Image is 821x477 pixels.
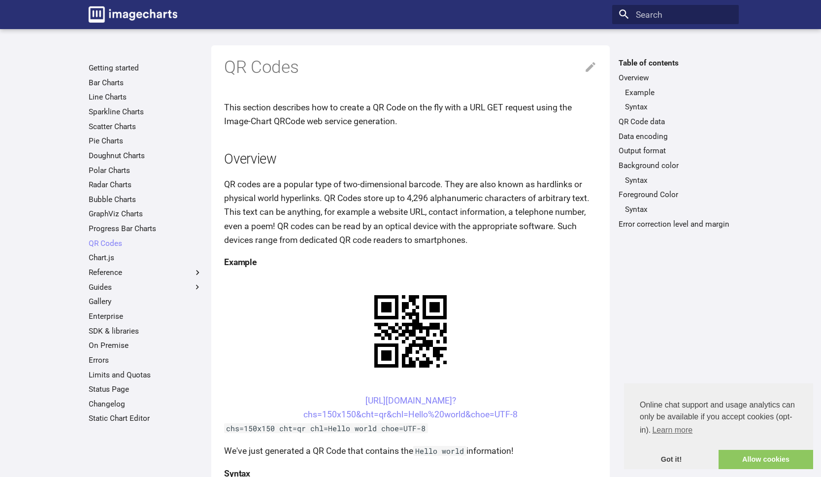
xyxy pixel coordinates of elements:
p: QR codes are a popular type of two-dimensional barcode. They are also known as hardlinks or physi... [224,177,597,247]
a: Syntax [625,102,732,112]
a: learn more about cookies [651,423,694,438]
input: Search [612,5,739,25]
a: Limits and Quotas [89,370,202,380]
a: Scatter Charts [89,122,202,132]
a: Polar Charts [89,166,202,175]
a: Changelog [89,399,202,409]
a: Syntax [625,204,732,214]
a: Line Charts [89,92,202,102]
a: SDK & libraries [89,326,202,336]
label: Reference [89,268,202,277]
p: This section describes how to create a QR Code on the fly with a URL GET request using the Image-... [224,101,597,128]
a: On Premise [89,341,202,350]
nav: Table of contents [612,58,739,229]
a: Doughnut Charts [89,151,202,161]
nav: Background color [619,175,732,185]
a: dismiss cookie message [624,450,719,470]
a: Sparkline Charts [89,107,202,117]
a: Static Chart Editor [89,413,202,423]
a: Bubble Charts [89,195,202,204]
nav: Foreground Color [619,204,732,214]
label: Table of contents [612,58,739,68]
code: chs=150x150 cht=qr chl=Hello world choe=UTF-8 [224,423,428,433]
a: Status Page [89,384,202,394]
span: Online chat support and usage analytics can only be available if you accept cookies (opt-in). [640,399,797,438]
a: Overview [619,73,732,83]
a: Errors [89,355,202,365]
a: Output format [619,146,732,156]
a: Enterprise [89,311,202,321]
a: Image-Charts documentation [84,2,182,27]
a: Error correction level and margin [619,219,732,229]
a: Getting started [89,63,202,73]
h2: Overview [224,150,597,169]
a: Example [625,88,732,98]
a: [URL][DOMAIN_NAME]?chs=150x150&cht=qr&chl=Hello%20world&choe=UTF-8 [303,396,518,419]
a: Gallery [89,297,202,307]
a: QR Codes [89,238,202,248]
a: Syntax [625,175,732,185]
a: Chart.js [89,253,202,263]
a: GraphViz Charts [89,209,202,219]
img: logo [89,6,177,23]
a: Pie Charts [89,136,202,146]
p: We've just generated a QR Code that contains the information! [224,444,597,458]
a: Background color [619,161,732,170]
h4: Example [224,255,597,269]
a: Radar Charts [89,180,202,190]
img: chart [357,278,464,385]
a: QR Code data [619,117,732,127]
nav: Overview [619,88,732,112]
a: Progress Bar Charts [89,224,202,234]
a: allow cookies [719,450,813,470]
div: cookieconsent [624,383,813,469]
h1: QR Codes [224,56,597,79]
a: Foreground Color [619,190,732,200]
a: Data encoding [619,132,732,141]
a: Bar Charts [89,78,202,88]
label: Guides [89,282,202,292]
code: Hello world [413,446,466,456]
